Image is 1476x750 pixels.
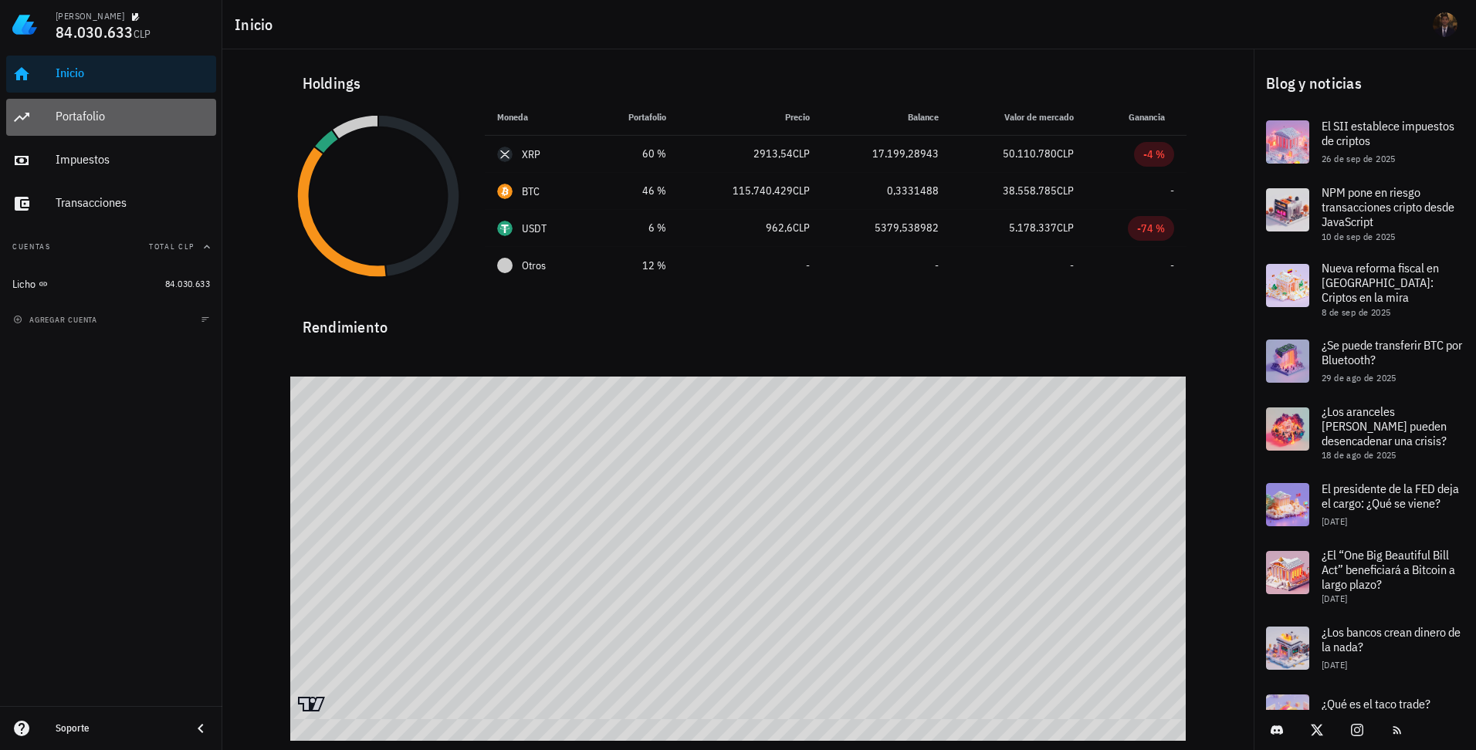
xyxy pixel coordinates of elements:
div: -74 % [1137,221,1165,236]
a: ¿Los bancos crean dinero de la nada? [DATE] [1254,614,1476,682]
a: El presidente de la FED deja el cargo: ¿Qué se viene? [DATE] [1254,471,1476,539]
div: USDT [522,221,547,236]
a: Licho 84.030.633 [6,265,216,302]
span: ¿Qué es el taco trade? [1322,696,1430,711]
span: CLP [793,147,810,160]
a: Charting by TradingView [298,697,325,711]
span: - [1070,258,1074,272]
span: 10 de sep de 2025 [1322,231,1396,242]
a: ¿El “One Big Beautiful Bill Act” beneficiará a Bitcoin a largo plazo? [DATE] [1254,539,1476,614]
span: CLP [793,184,810,198]
span: 26 de sep de 2025 [1322,153,1396,164]
a: Nueva reforma fiscal en [GEOGRAPHIC_DATA]: Criptos en la mira 8 de sep de 2025 [1254,252,1476,327]
th: Moneda [485,99,591,136]
span: - [1170,258,1174,272]
th: Portafolio [590,99,678,136]
span: El presidente de la FED deja el cargo: ¿Qué se viene? [1322,481,1459,511]
div: XRP [522,147,541,162]
div: Soporte [56,722,179,735]
span: 962,6 [766,221,793,235]
span: [DATE] [1322,515,1347,527]
span: CLP [134,27,151,41]
span: - [1170,184,1174,198]
div: avatar [1433,12,1457,37]
img: LedgiFi [12,12,37,37]
div: Portafolio [56,109,210,123]
span: [DATE] [1322,659,1347,671]
div: BTC-icon [497,184,513,199]
button: CuentasTotal CLP [6,228,216,265]
a: ¿Qué es el taco trade? [1254,682,1476,750]
h1: Inicio [235,12,279,37]
div: 6 % [602,220,665,236]
a: El SII establece impuestos de criptos 26 de sep de 2025 [1254,108,1476,176]
span: 29 de ago de 2025 [1322,372,1396,383]
span: 8 de sep de 2025 [1322,306,1390,318]
span: CLP [1057,147,1074,160]
div: Transacciones [56,195,210,210]
span: 5.178.337 [1009,221,1057,235]
span: 50.110.780 [1003,147,1057,160]
span: ¿Los bancos crean dinero de la nada? [1322,624,1461,654]
span: 38.558.785 [1003,184,1057,198]
a: Transacciones [6,185,216,222]
span: [DATE] [1322,593,1347,604]
span: 18 de ago de 2025 [1322,449,1396,461]
span: 2913,54 [753,147,793,160]
th: Balance [822,99,951,136]
a: Inicio [6,56,216,93]
span: ¿El “One Big Beautiful Bill Act” beneficiará a Bitcoin a largo plazo? [1322,547,1455,592]
th: Precio [679,99,822,136]
span: agregar cuenta [16,315,97,325]
a: ¿Se puede transferir BTC por Bluetooth? 29 de ago de 2025 [1254,327,1476,395]
div: XRP-icon [497,147,513,162]
a: ¿Los aranceles [PERSON_NAME] pueden desencadenar una crisis? 18 de ago de 2025 [1254,395,1476,471]
span: - [806,258,810,272]
span: 84.030.633 [56,22,134,42]
div: 60 % [602,146,665,162]
span: ¿Los aranceles [PERSON_NAME] pueden desencadenar una crisis? [1322,404,1447,448]
div: Holdings [290,59,1187,108]
a: Portafolio [6,99,216,136]
div: USDT-icon [497,221,513,236]
th: Valor de mercado [951,99,1086,136]
span: Ganancia [1129,111,1174,123]
div: 17.199,28943 [834,146,939,162]
a: Impuestos [6,142,216,179]
span: El SII establece impuestos de criptos [1322,118,1454,148]
div: 0,3331488 [834,183,939,199]
div: 12 % [602,258,665,274]
div: Impuestos [56,152,210,167]
div: Licho [12,278,36,291]
div: -4 % [1143,147,1165,162]
div: Blog y noticias [1254,59,1476,108]
div: [PERSON_NAME] [56,10,124,22]
span: 115.740.429 [733,184,793,198]
div: BTC [522,184,540,199]
a: NPM pone en riesgo transacciones cripto desde JavaScript 10 de sep de 2025 [1254,176,1476,252]
span: CLP [1057,221,1074,235]
span: 84.030.633 [165,278,210,289]
span: CLP [1057,184,1074,198]
button: agregar cuenta [9,312,104,327]
span: Nueva reforma fiscal en [GEOGRAPHIC_DATA]: Criptos en la mira [1322,260,1439,305]
span: Total CLP [149,242,195,252]
span: Otros [522,258,546,274]
span: ¿Se puede transferir BTC por Bluetooth? [1322,337,1462,367]
span: - [935,258,939,272]
span: NPM pone en riesgo transacciones cripto desde JavaScript [1322,184,1454,229]
span: CLP [793,221,810,235]
div: 46 % [602,183,665,199]
div: Rendimiento [290,302,1187,340]
div: Inicio [56,66,210,80]
div: 5379,538982 [834,220,939,236]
